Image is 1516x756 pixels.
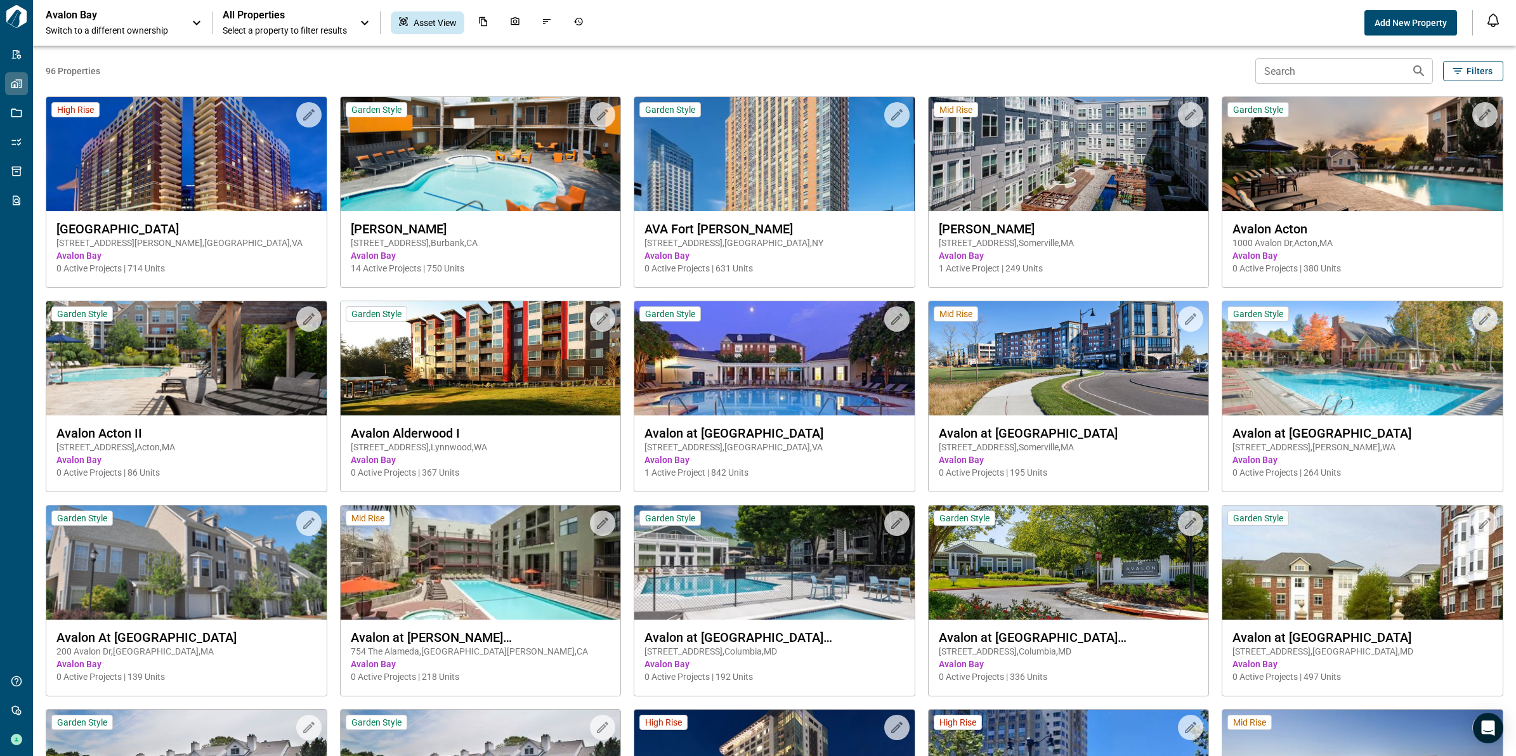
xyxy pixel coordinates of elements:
[341,97,621,211] img: property-asset
[634,505,915,620] img: property-asset
[644,441,905,453] span: [STREET_ADDRESS] , [GEOGRAPHIC_DATA] , VA
[939,453,1199,466] span: Avalon Bay
[341,301,621,415] img: property-asset
[939,249,1199,262] span: Avalon Bay
[223,9,347,22] span: All Properties
[1406,58,1432,84] button: Search properties
[644,237,905,249] span: [STREET_ADDRESS] , [GEOGRAPHIC_DATA] , NY
[56,249,317,262] span: Avalon Bay
[1375,16,1447,29] span: Add New Property
[1222,301,1503,415] img: property-asset
[939,221,1199,237] span: [PERSON_NAME]
[56,221,317,237] span: [GEOGRAPHIC_DATA]
[634,97,915,211] img: property-asset
[56,630,317,645] span: Avalon At [GEOGRAPHIC_DATA]
[939,426,1199,441] span: Avalon at [GEOGRAPHIC_DATA]
[1232,426,1493,441] span: Avalon at [GEOGRAPHIC_DATA]
[939,670,1199,683] span: 0 Active Projects | 336 Units
[1233,717,1266,728] span: Mid Rise
[351,441,611,453] span: [STREET_ADDRESS] , Lynnwood , WA
[939,237,1199,249] span: [STREET_ADDRESS] , Somerville , MA
[644,670,905,683] span: 0 Active Projects | 192 Units
[644,645,905,658] span: [STREET_ADDRESS] , Columbia , MD
[57,512,107,524] span: Garden Style
[939,512,990,524] span: Garden Style
[57,308,107,320] span: Garden Style
[939,658,1199,670] span: Avalon Bay
[56,426,317,441] span: Avalon Acton II
[1233,104,1283,115] span: Garden Style
[1473,713,1503,743] div: Open Intercom Messenger
[634,301,915,415] img: property-asset
[939,645,1199,658] span: [STREET_ADDRESS] , Columbia , MD
[46,24,179,37] span: Switch to a different ownership
[56,453,317,466] span: Avalon Bay
[351,717,402,728] span: Garden Style
[939,630,1199,645] span: Avalon at [GEOGRAPHIC_DATA][PERSON_NAME]
[1222,505,1503,620] img: property-asset
[939,717,976,728] span: High Rise
[644,221,905,237] span: AVA Fort [PERSON_NAME]
[939,262,1199,275] span: 1 Active Project | 249 Units
[939,466,1199,479] span: 0 Active Projects | 195 Units
[341,505,621,620] img: property-asset
[566,11,591,34] div: Job History
[46,65,1250,77] span: 96 Properties
[1232,221,1493,237] span: Avalon Acton
[57,104,94,115] span: High Rise
[1232,262,1493,275] span: 0 Active Projects | 380 Units
[57,717,107,728] span: Garden Style
[645,308,695,320] span: Garden Style
[351,466,611,479] span: 0 Active Projects | 367 Units
[644,658,905,670] span: Avalon Bay
[502,11,528,34] div: Photos
[471,11,496,34] div: Documents
[1232,670,1493,683] span: 0 Active Projects | 497 Units
[414,16,457,29] span: Asset View
[223,24,347,37] span: Select a property to filter results
[929,301,1209,415] img: property-asset
[1483,10,1503,30] button: Open notification feed
[351,237,611,249] span: [STREET_ADDRESS] , Burbank , CA
[939,308,972,320] span: Mid Rise
[56,658,317,670] span: Avalon Bay
[46,9,160,22] p: Avalon Bay
[534,11,559,34] div: Issues & Info
[1222,97,1503,211] img: property-asset
[351,221,611,237] span: [PERSON_NAME]
[939,441,1199,453] span: [STREET_ADDRESS] , Somerville , MA
[1467,65,1493,77] span: Filters
[645,717,682,728] span: High Rise
[644,262,905,275] span: 0 Active Projects | 631 Units
[1443,61,1503,81] button: Filters
[1232,466,1493,479] span: 0 Active Projects | 264 Units
[1232,441,1493,453] span: [STREET_ADDRESS] , [PERSON_NAME] , WA
[351,249,611,262] span: Avalon Bay
[351,658,611,670] span: Avalon Bay
[1232,630,1493,645] span: Avalon at [GEOGRAPHIC_DATA]
[939,104,972,115] span: Mid Rise
[351,426,611,441] span: Avalon Alderwood I
[56,237,317,249] span: [STREET_ADDRESS][PERSON_NAME] , [GEOGRAPHIC_DATA] , VA
[351,262,611,275] span: 14 Active Projects | 750 Units
[351,512,384,524] span: Mid Rise
[644,426,905,441] span: Avalon at [GEOGRAPHIC_DATA]
[351,645,611,658] span: 754 The Alameda , [GEOGRAPHIC_DATA][PERSON_NAME] , CA
[56,262,317,275] span: 0 Active Projects | 714 Units
[1232,645,1493,658] span: [STREET_ADDRESS] , [GEOGRAPHIC_DATA] , MD
[644,630,905,645] span: Avalon at [GEOGRAPHIC_DATA][PERSON_NAME]
[1232,237,1493,249] span: 1000 Avalon Dr , Acton , MA
[929,505,1209,620] img: property-asset
[351,630,611,645] span: Avalon at [PERSON_NAME][GEOGRAPHIC_DATA]
[56,670,317,683] span: 0 Active Projects | 139 Units
[645,104,695,115] span: Garden Style
[1233,308,1283,320] span: Garden Style
[1364,10,1457,36] button: Add New Property
[929,97,1209,211] img: property-asset
[46,97,327,211] img: property-asset
[56,466,317,479] span: 0 Active Projects | 86 Units
[644,453,905,466] span: Avalon Bay
[56,441,317,453] span: [STREET_ADDRESS] , Acton , MA
[1232,453,1493,466] span: Avalon Bay
[351,104,402,115] span: Garden Style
